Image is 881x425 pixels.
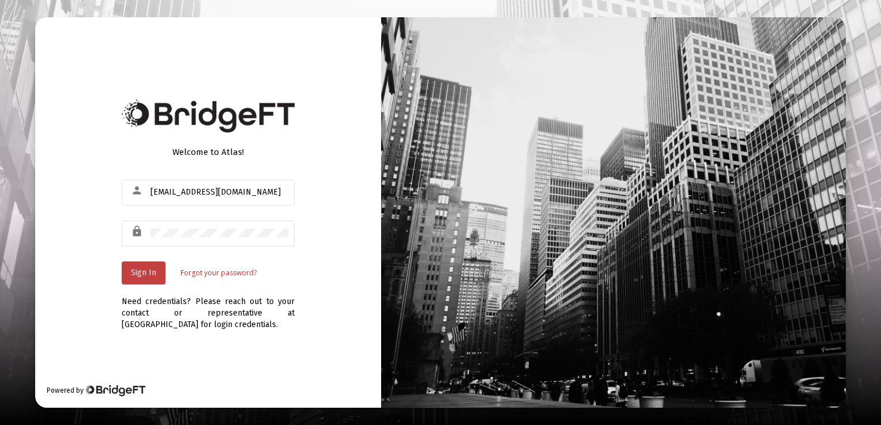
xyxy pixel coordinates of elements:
[47,385,145,396] div: Powered by
[122,146,295,158] div: Welcome to Atlas!
[85,385,145,396] img: Bridge Financial Technology Logo
[122,284,295,331] div: Need credentials? Please reach out to your contact or representative at [GEOGRAPHIC_DATA] for log...
[122,261,165,284] button: Sign In
[131,184,145,198] mat-icon: person
[131,268,156,278] span: Sign In
[131,225,145,238] mat-icon: lock
[122,100,295,132] img: Bridge Financial Technology Logo
[180,267,257,279] a: Forgot your password?
[150,188,289,197] input: Email or Username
